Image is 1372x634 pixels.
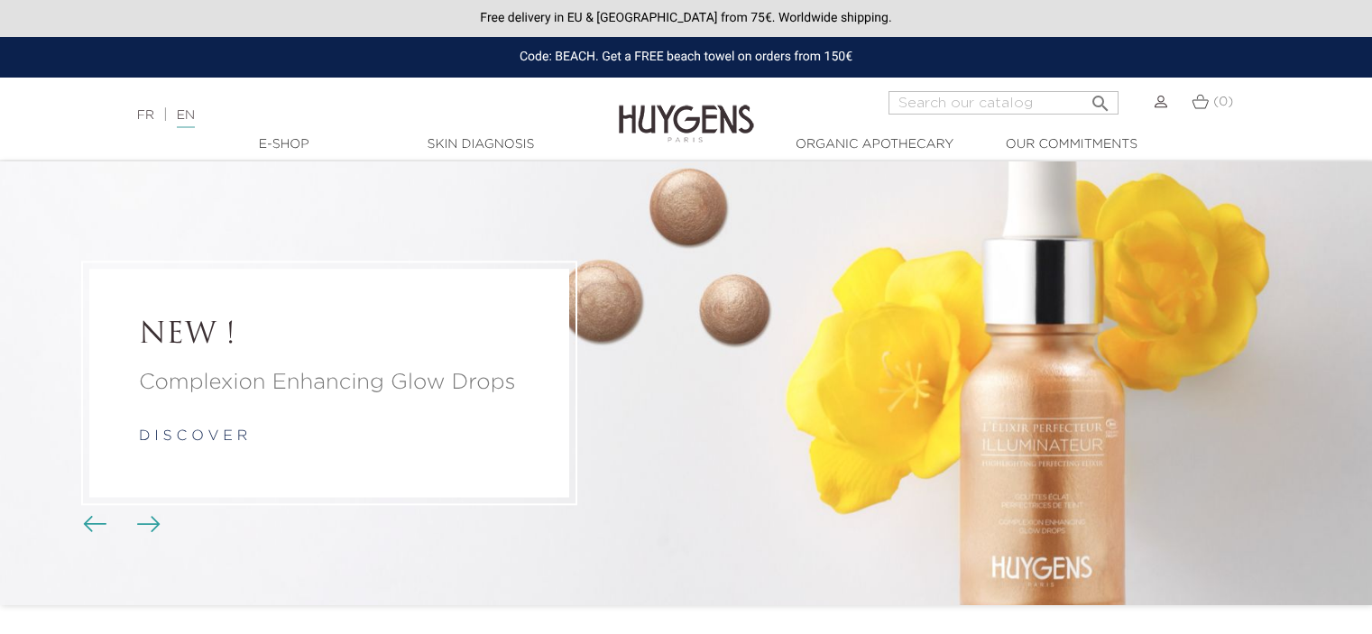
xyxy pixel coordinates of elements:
[139,318,520,353] a: NEW !
[619,76,754,145] img: Huygens
[785,135,965,154] a: Organic Apothecary
[137,109,154,122] a: FR
[889,91,1119,115] input: Search
[90,511,149,538] div: Carousel buttons
[128,105,558,126] div: |
[139,367,520,400] a: Complexion Enhancing Glow Drops
[139,430,247,445] a: d i s c o v e r
[1084,86,1117,110] button: 
[177,109,195,128] a: EN
[1213,96,1233,108] span: (0)
[981,135,1162,154] a: Our commitments
[194,135,374,154] a: E-Shop
[1090,87,1111,109] i: 
[391,135,571,154] a: Skin Diagnosis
